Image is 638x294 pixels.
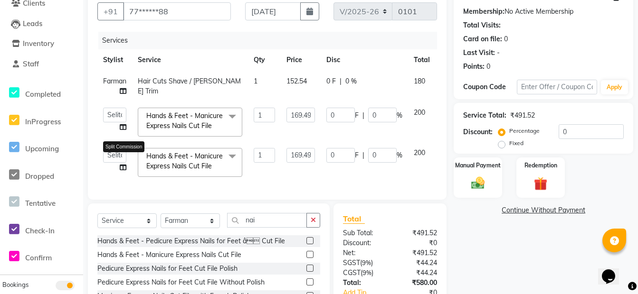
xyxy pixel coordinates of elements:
div: 0 [504,34,508,44]
span: SGST [343,258,360,267]
span: F [355,110,359,120]
div: ₹491.52 [390,248,444,258]
span: InProgress [25,117,61,126]
div: - [497,48,500,58]
span: 9% [362,269,371,276]
div: Coupon Code [463,82,517,92]
div: No Active Membership [463,7,624,17]
label: Redemption [524,161,557,170]
th: Stylist [97,49,132,71]
div: Services [98,32,444,49]
button: +91 [97,2,124,20]
a: Staff [2,59,81,70]
a: Leads [2,18,81,29]
div: Service Total: [463,110,506,120]
img: _gift.svg [530,175,552,192]
span: % [397,110,402,120]
div: ₹0 [390,238,444,248]
span: 152.54 [286,77,307,85]
label: Manual Payment [455,161,501,170]
span: 200 [414,108,425,117]
span: Hair Cuts Shave / [PERSON_NAME] Trim [138,77,241,95]
span: Inventory [23,39,54,48]
div: Hands & Feet - Pedicure Express Nails for Feet â Cut File [97,236,285,246]
div: Discount: [463,127,493,137]
th: Price [281,49,321,71]
a: Inventory [2,38,81,49]
div: ₹580.00 [390,278,444,288]
div: Hands & Feet - Manicure Express Nails Cut File [97,250,241,260]
span: Upcoming [25,144,59,153]
th: Disc [321,49,408,71]
label: Percentage [509,127,540,135]
span: Hands & Feet - Manicure Express Nails Cut File [146,111,223,130]
span: 200 [414,148,425,157]
div: ₹44.24 [390,258,444,268]
span: | [362,150,364,160]
a: Continue Without Payment [456,205,631,215]
div: Points: [463,62,485,72]
th: Action [436,49,467,71]
div: ( ) [336,258,390,268]
span: % [397,150,402,160]
th: Qty [248,49,281,71]
th: Total [408,49,436,71]
div: ₹491.52 [390,228,444,238]
div: Split Commission [103,141,144,152]
div: Pedicure Express Nails for Feet Cut File Polish [97,264,238,274]
div: Pedicure Express Nails for Feet Cut File Without Polish [97,277,265,287]
span: CGST [343,268,361,277]
div: Total: [336,278,390,288]
div: Total Visits: [463,20,501,30]
div: ₹491.52 [510,110,535,120]
th: Service [132,49,248,71]
span: Total [343,214,365,224]
span: Completed [25,90,61,99]
span: Leads [23,19,42,28]
span: Tentative [25,199,56,208]
span: Hands & Feet - Manicure Express Nails Cut File [146,152,223,170]
input: Search by Name/Mobile/Email/Code [123,2,231,20]
span: 1 [254,77,257,85]
span: 0 % [345,76,357,86]
div: Sub Total: [336,228,390,238]
div: Discount: [336,238,390,248]
span: 9% [362,259,371,266]
span: Check-In [25,226,55,235]
div: Last Visit: [463,48,495,58]
iframe: chat widget [598,256,628,285]
div: ₹44.24 [390,268,444,278]
button: Apply [601,80,628,94]
div: Net: [336,248,390,258]
div: Membership: [463,7,505,17]
span: Staff [23,59,39,68]
span: | [340,76,342,86]
img: _cash.svg [467,175,489,191]
div: 0 [486,62,490,72]
span: Dropped [25,172,54,181]
a: x [212,121,216,130]
span: | [362,110,364,120]
span: Confirm [25,253,52,262]
a: x [212,162,216,170]
span: F [355,150,359,160]
input: Enter Offer / Coupon Code [517,80,597,94]
input: Search or Scan [227,213,307,228]
span: 0 F [326,76,336,86]
label: Fixed [509,139,524,147]
span: Farman [103,77,126,85]
span: 180 [414,77,425,85]
div: ( ) [336,268,390,278]
div: Card on file: [463,34,502,44]
span: Bookings [2,281,29,288]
